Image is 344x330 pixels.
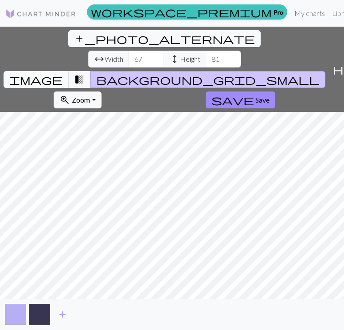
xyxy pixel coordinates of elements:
[169,53,180,65] span: height
[105,54,123,64] span: Width
[291,4,328,22] a: My charts
[54,91,101,108] button: Zoom
[96,73,320,86] span: background_grid_small
[206,91,275,108] button: Save
[211,94,254,106] span: save
[87,4,287,20] a: Pro
[180,54,200,64] span: Height
[74,32,255,45] span: add_photo_alternate
[72,95,90,104] span: Zoom
[59,94,70,106] span: zoom_in
[5,8,76,19] img: Logo
[9,73,63,86] span: image
[255,95,270,104] span: Save
[51,306,74,323] button: Add color
[57,308,68,321] span: add
[91,6,272,18] span: workspace_premium
[94,53,105,65] span: arrow_range
[74,73,85,86] span: transition_fade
